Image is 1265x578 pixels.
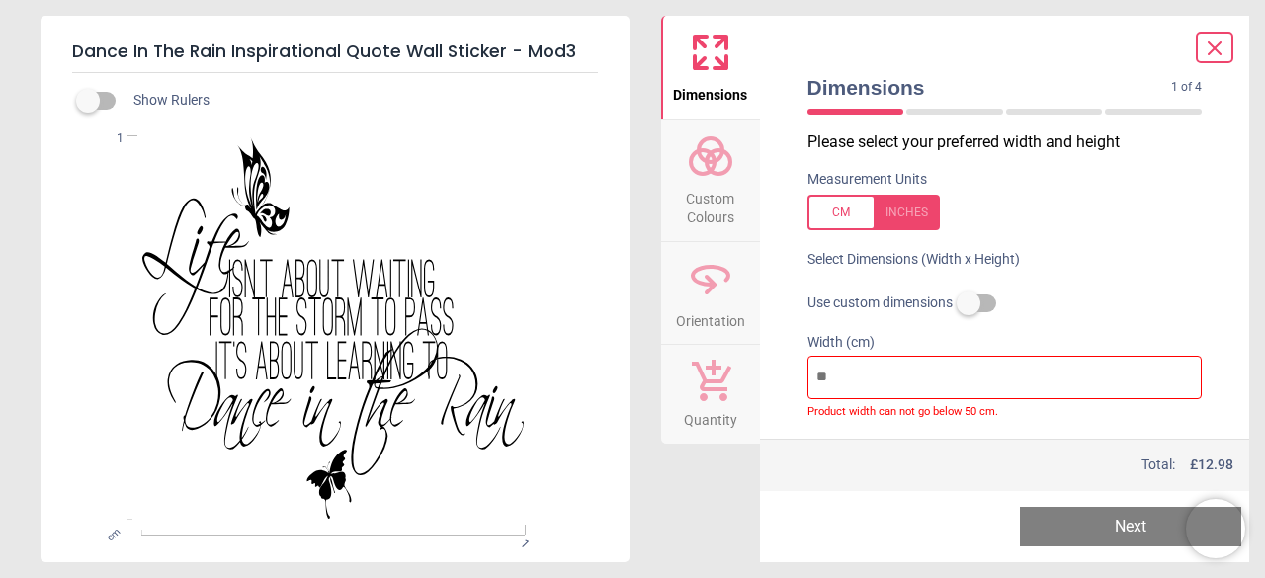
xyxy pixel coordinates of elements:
[807,293,953,313] span: Use custom dimensions
[104,526,122,543] span: cm
[807,131,1219,153] p: Please select your preferred width and height
[661,345,760,444] button: Quantity
[807,170,927,190] label: Measurement Units
[676,302,745,332] span: Orientation
[86,130,124,147] span: 1
[661,120,760,241] button: Custom Colours
[517,537,530,549] span: 1
[663,180,758,228] span: Custom Colours
[661,16,760,119] button: Dimensions
[1190,455,1233,475] span: £
[72,32,598,73] h5: Dance In The Rain Inspirational Quote Wall Sticker - Mod3
[88,89,630,113] div: Show Rulers
[792,250,1020,270] label: Select Dimensions (Width x Height)
[1171,79,1202,96] span: 1 of 4
[1198,456,1233,472] span: 12.98
[807,333,1203,353] label: Width (cm)
[673,76,747,106] span: Dimensions
[807,399,1203,420] label: Product width can not go below 50 cm.
[661,242,760,345] button: Orientation
[684,401,737,431] span: Quantity
[1020,507,1241,546] button: Next
[805,455,1234,475] div: Total:
[1186,499,1245,558] iframe: Brevo live chat
[807,73,1172,102] span: Dimensions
